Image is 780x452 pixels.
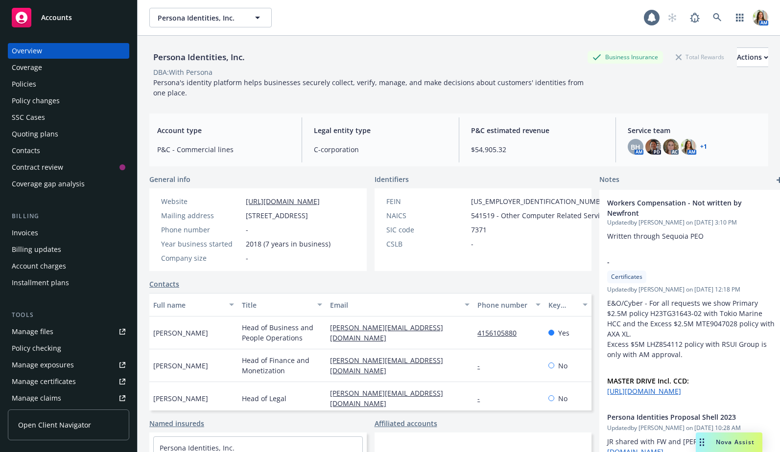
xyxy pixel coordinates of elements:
div: Policy checking [12,340,61,356]
span: Workers Compensation - Not written by Newfront [607,198,752,218]
button: Persona Identities, Inc. [149,8,272,27]
span: Head of Business and People Operations [242,322,323,343]
a: [URL][DOMAIN_NAME] [607,386,681,396]
a: Manage certificates [8,374,129,389]
a: Manage exposures [8,357,129,373]
a: Account charges [8,258,129,274]
span: General info [149,174,190,184]
div: Manage certificates [12,374,76,389]
a: Named insureds [149,418,204,429]
div: Billing [8,211,129,221]
div: Drag to move [696,432,708,452]
a: [PERSON_NAME][EMAIL_ADDRESS][DOMAIN_NAME] [330,323,443,342]
span: 541519 - Other Computer Related Services [471,210,611,221]
div: Mailing address [161,210,242,221]
div: Company size [161,253,242,263]
span: 2018 (7 years in business) [246,239,331,249]
img: photo [645,139,661,155]
span: C-corporation [314,144,447,155]
span: [PERSON_NAME] [153,393,208,404]
a: - [477,394,488,403]
span: - [246,225,248,235]
div: Actions [737,48,768,67]
button: Full name [149,293,238,316]
img: photo [681,139,696,155]
span: - [471,239,473,249]
a: [PERSON_NAME][EMAIL_ADDRESS][DOMAIN_NAME] [330,388,443,408]
span: Identifiers [375,174,409,184]
div: Business Insurance [588,51,663,63]
a: - [477,361,488,370]
div: Quoting plans [12,126,58,142]
div: Email [330,300,459,310]
button: Actions [737,47,768,67]
span: - [246,253,248,263]
div: Manage claims [12,390,61,406]
p: E&O/Cyber - For all requests we show Primary $2.5M policy H23TG31643-02 with Tokio Marine HCC and... [607,298,778,360]
div: Full name [153,300,223,310]
span: Notes [599,174,619,186]
div: Title [242,300,312,310]
a: [PERSON_NAME][EMAIL_ADDRESS][DOMAIN_NAME] [330,356,443,375]
a: Overview [8,43,129,59]
span: Updated by [PERSON_NAME] on [DATE] 3:10 PM [607,218,778,227]
div: FEIN [386,196,467,206]
a: Contacts [8,143,129,158]
span: Account type [157,125,290,136]
button: Phone number [473,293,544,316]
div: SIC code [386,225,467,235]
span: 7371 [471,225,487,235]
div: Year business started [161,239,242,249]
span: [PERSON_NAME] [153,361,208,371]
span: Certificates [611,272,642,281]
div: Website [161,196,242,206]
div: Key contact [548,300,577,310]
span: Persona Identities Proposal Shell 2023 [607,412,752,422]
a: [URL][DOMAIN_NAME] [246,197,320,206]
div: Overview [12,43,42,59]
a: Accounts [8,4,129,31]
span: - [607,257,752,267]
div: Tools [8,310,129,320]
a: Billing updates [8,242,129,257]
span: P&C - Commercial lines [157,144,290,155]
span: [PERSON_NAME] [153,328,208,338]
span: Written through Sequoia PEO [607,231,704,241]
span: [STREET_ADDRESS] [246,210,308,221]
span: P&C estimated revenue [471,125,604,136]
a: Invoices [8,225,129,241]
a: Contacts [149,279,179,289]
a: SSC Cases [8,110,129,125]
div: Account charges [12,258,66,274]
span: Persona Identities, Inc. [158,13,242,23]
span: Accounts [41,14,72,22]
span: Updated by [PERSON_NAME] on [DATE] 12:18 PM [607,285,778,294]
a: Manage claims [8,390,129,406]
div: Manage exposures [12,357,74,373]
a: Contract review [8,159,129,175]
div: Manage files [12,324,53,339]
a: Coverage [8,60,129,75]
span: Open Client Navigator [18,420,91,430]
a: +1 [700,144,707,150]
div: Phone number [477,300,529,310]
div: Contract review [12,159,63,175]
a: Coverage gap analysis [8,176,129,192]
a: Search [708,8,727,27]
a: Switch app [730,8,750,27]
span: Nova Assist [716,438,755,446]
span: No [558,393,567,404]
div: CSLB [386,239,467,249]
strong: MASTER DRIVE Incl. CCD: [607,376,689,385]
div: DBA: With Persona [153,67,213,77]
button: Key contact [544,293,591,316]
div: Coverage [12,60,42,75]
div: Installment plans [12,275,69,291]
button: Nova Assist [696,432,762,452]
img: photo [663,139,679,155]
div: Invoices [12,225,38,241]
span: Yes [558,328,569,338]
span: Head of Legal [242,393,286,404]
a: Installment plans [8,275,129,291]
